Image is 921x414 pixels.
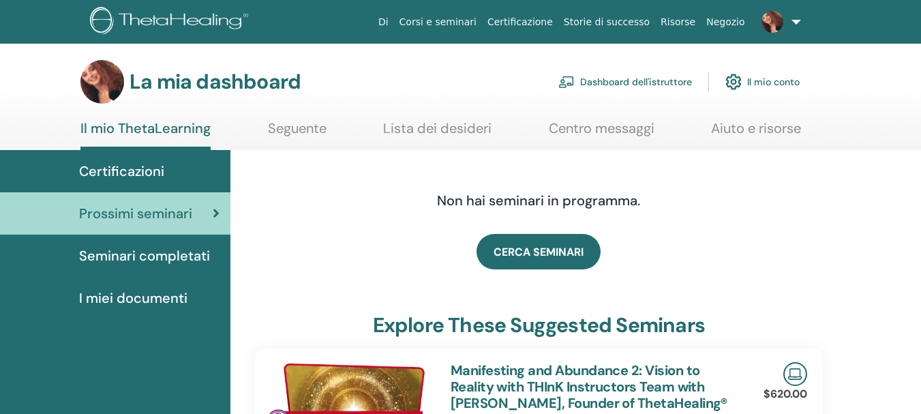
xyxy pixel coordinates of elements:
[79,247,210,265] font: Seminari completati
[655,10,701,35] a: Risorse
[79,162,164,180] font: Certificazioni
[80,120,211,150] a: Il mio ThetaLearning
[701,10,750,35] a: Negozio
[378,16,389,27] font: Di
[764,386,807,402] p: $620.00
[725,70,742,93] img: cog.svg
[268,119,327,137] font: Seguente
[451,361,727,412] a: Manifesting and Abundance 2: Vision to Reality with THInK Instructors Team with [PERSON_NAME], Fo...
[80,119,211,137] font: Il mio ThetaLearning
[580,76,692,89] font: Dashboard dell'istruttore
[130,68,301,95] font: La mia dashboard
[558,67,692,97] a: Dashboard dell'istruttore
[558,76,575,88] img: chalkboard-teacher.svg
[482,10,558,35] a: Certificazione
[711,119,801,137] font: Aiuto e risorse
[661,16,695,27] font: Risorse
[373,10,394,35] a: Di
[725,67,800,97] a: Il mio conto
[79,289,187,307] font: I miei documenti
[383,120,492,147] a: Lista dei desideri
[706,16,744,27] font: Negozio
[487,16,553,27] font: Certificazione
[399,16,477,27] font: Corsi e seminari
[477,234,601,269] a: CERCA SEMINARI
[747,76,800,89] font: Il mio conto
[79,205,192,222] font: Prossimi seminari
[549,120,654,147] a: Centro messaggi
[90,7,253,38] img: logo.png
[80,60,124,104] img: default.jpg
[558,10,655,35] a: Storie di successo
[549,119,654,137] font: Centro messaggi
[373,313,705,338] h3: explore these suggested seminars
[711,120,801,147] a: Aiuto e risorse
[564,16,650,27] font: Storie di successo
[783,362,807,386] img: Live Online Seminar
[494,245,584,259] font: CERCA SEMINARI
[394,10,482,35] a: Corsi e seminari
[761,11,783,33] img: default.jpg
[268,120,327,147] a: Seguente
[437,192,640,209] font: Non hai seminari in programma.
[383,119,492,137] font: Lista dei desideri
